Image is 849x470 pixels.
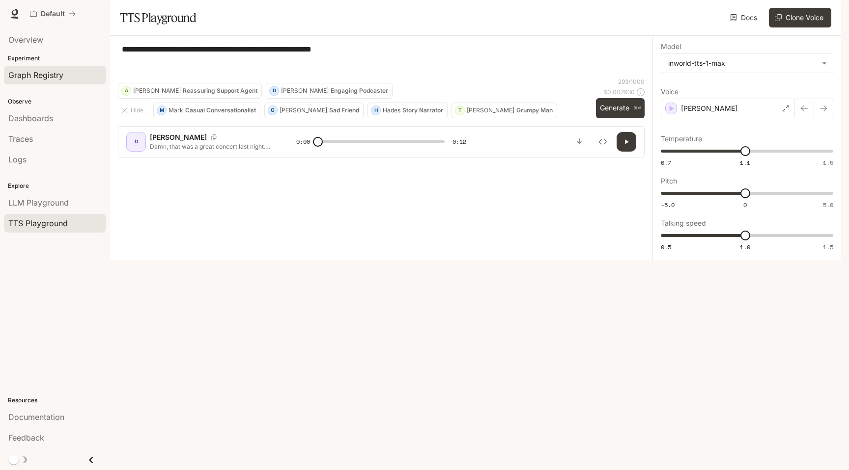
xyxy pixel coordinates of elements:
[823,243,833,251] span: 1.5
[769,8,831,27] button: Clone Voice
[296,137,310,147] span: 0:00
[183,88,257,94] p: Reassuring Support Agent
[455,103,464,118] div: T
[207,134,221,140] button: Copy Voice ID
[150,132,207,142] p: [PERSON_NAME]
[133,88,181,94] p: [PERSON_NAME]
[383,107,400,113] p: Hades
[467,107,514,113] p: [PERSON_NAME]
[728,8,761,27] a: Docs
[118,83,262,99] button: A[PERSON_NAME]Reassuring Support Agent
[596,98,645,118] button: Generate⌘⏎
[661,135,702,142] p: Temperature
[120,8,196,27] h1: TTS Playground
[118,103,149,118] button: Hide
[661,88,679,95] p: Voice
[264,103,364,118] button: O[PERSON_NAME]Sad Friend
[743,201,747,209] span: 0
[661,243,671,251] span: 0.5
[122,83,131,99] div: A
[740,243,750,251] span: 1.0
[185,107,256,113] p: Casual Conversationalist
[569,132,589,152] button: Download audio
[516,107,553,113] p: Grumpy Man
[26,4,80,24] button: All workspaces
[402,107,443,113] p: Story Narrator
[823,158,833,167] span: 1.5
[633,105,641,111] p: ⌘⏎
[368,103,448,118] button: HHadesStory Narrator
[270,83,279,99] div: D
[280,107,327,113] p: [PERSON_NAME]
[681,104,737,113] p: [PERSON_NAME]
[661,220,706,227] p: Talking speed
[661,178,677,184] p: Pitch
[41,10,65,18] p: Default
[668,58,817,68] div: inworld-tts-1-max
[453,137,466,147] span: 0:12
[740,158,750,167] span: 1.1
[150,142,273,151] p: Damn, that was a great concert last night. We saw The Who, and they were amazing. Played all our ...
[169,107,183,113] p: Mark
[371,103,380,118] div: H
[329,107,359,113] p: Sad Friend
[603,88,635,96] p: $ 0.002930
[268,103,277,118] div: O
[157,103,166,118] div: M
[593,132,613,152] button: Inspect
[153,103,260,118] button: MMarkCasual Conversationalist
[661,54,833,73] div: inworld-tts-1-max
[128,134,144,150] div: D
[266,83,393,99] button: D[PERSON_NAME]Engaging Podcaster
[823,201,833,209] span: 5.0
[661,43,681,50] p: Model
[452,103,557,118] button: T[PERSON_NAME]Grumpy Man
[661,201,675,209] span: -5.0
[331,88,388,94] p: Engaging Podcaster
[281,88,329,94] p: [PERSON_NAME]
[618,78,645,86] p: 293 / 1000
[661,158,671,167] span: 0.7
